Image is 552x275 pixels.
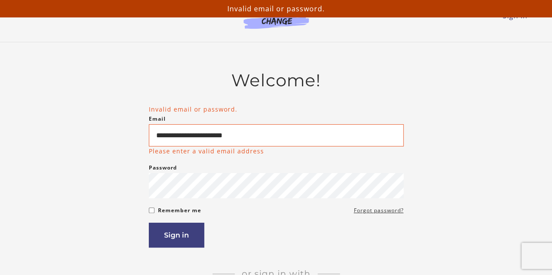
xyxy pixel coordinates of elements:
[149,105,404,114] li: Invalid email or password.
[149,146,264,156] p: Please enter a valid email address
[149,163,177,173] label: Password
[149,223,204,248] button: Sign in
[354,205,404,216] a: Forgot password?
[149,114,166,124] label: Email
[234,9,318,29] img: Agents of Change Logo
[3,3,549,14] p: Invalid email or password.
[149,70,404,91] h2: Welcome!
[158,205,201,216] label: Remember me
